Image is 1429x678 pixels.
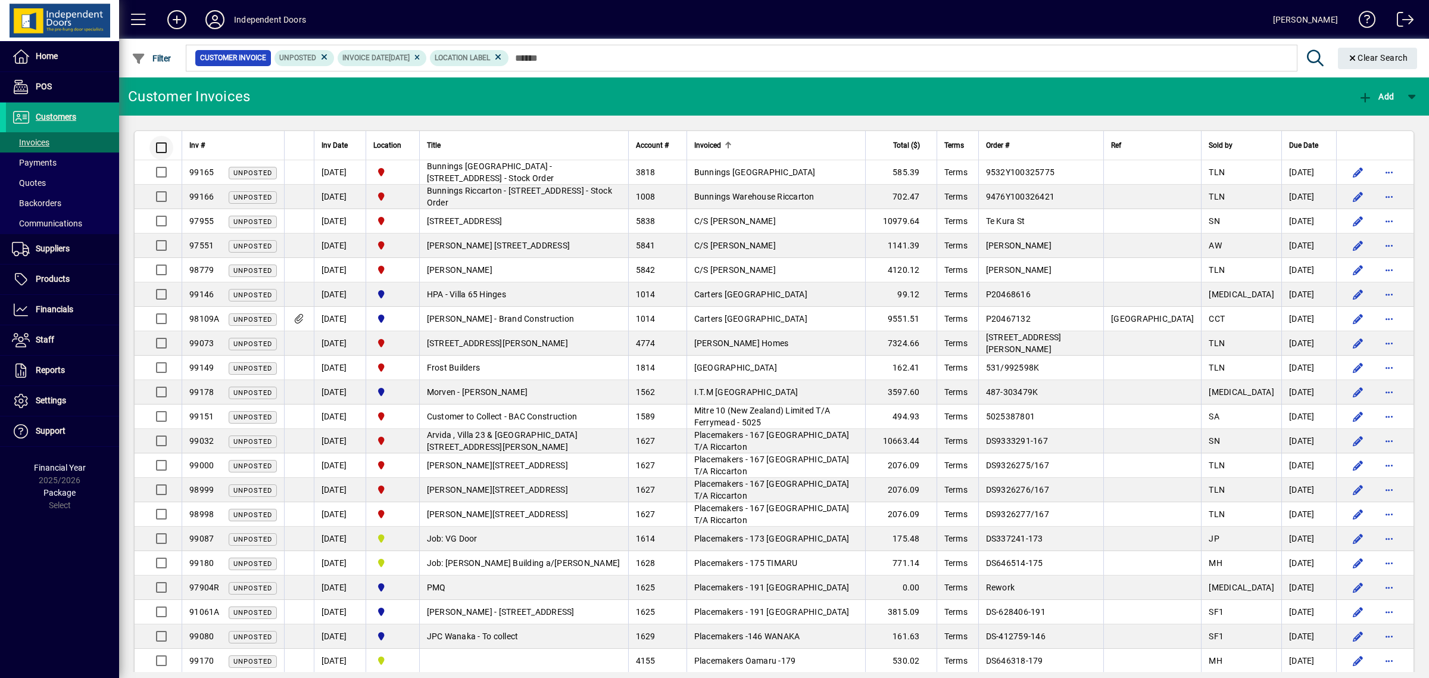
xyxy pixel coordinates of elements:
span: AW [1209,241,1222,250]
span: 99178 [189,387,214,397]
span: Placemakers - 167 [GEOGRAPHIC_DATA] T/A Riccarton [694,455,850,476]
button: Profile [196,9,234,30]
span: Due Date [1289,139,1318,152]
span: CCT [1209,314,1225,324]
span: Account # [636,139,669,152]
button: More options [1380,456,1399,475]
button: Edit [1349,407,1368,426]
span: Arvida , Villa 23 & [GEOGRAPHIC_DATA][STREET_ADDRESS][PERSON_NAME] [427,430,578,452]
span: Unposted [233,438,272,446]
span: 99151 [189,412,214,421]
a: Invoices [6,132,119,153]
td: [DATE] [1281,282,1336,307]
span: Location Label [435,54,490,62]
a: Communications [6,213,119,234]
a: Suppliers [6,234,119,264]
td: [DATE] [1281,453,1336,478]
span: 99032 [189,436,214,446]
span: Christchurch [373,508,412,521]
span: TLN [1209,265,1225,275]
span: SN [1209,436,1220,446]
span: Terms [944,167,968,177]
span: Unposted [233,316,272,324]
span: 99149 [189,363,214,372]
span: 1562 [636,387,656,397]
span: Unposted [279,54,316,62]
span: 1014 [636,314,656,324]
button: Edit [1349,602,1368,621]
td: [DATE] [314,209,366,234]
span: Unposted [233,169,272,177]
button: Edit [1349,187,1368,206]
td: 2076.09 [865,478,937,502]
span: Terms [944,436,968,446]
span: Clear Search [1347,53,1408,63]
span: Terms [944,412,968,421]
span: Placemakers - 167 [GEOGRAPHIC_DATA] T/A Riccarton [694,430,850,452]
td: [DATE] [1281,527,1336,551]
button: More options [1380,431,1399,450]
span: Unposted [233,340,272,348]
span: Placemakers - 167 [GEOGRAPHIC_DATA] T/A Riccarton [694,479,850,500]
span: 5025387801 [986,412,1035,421]
div: Inv Date [322,139,358,152]
button: More options [1380,163,1399,182]
span: 4774 [636,338,656,348]
span: 98109A [189,314,220,324]
span: [PERSON_NAME][STREET_ADDRESS] [427,461,568,470]
span: Christchurch [373,263,412,276]
td: [DATE] [314,282,366,307]
span: Terms [944,314,968,324]
td: [DATE] [1281,160,1336,185]
span: Unposted [233,242,272,250]
span: Frost Builders [427,363,481,372]
button: Add [1355,86,1397,107]
span: Te Kura St [986,216,1025,226]
span: [PERSON_NAME] Homes [694,338,789,348]
button: Edit [1349,431,1368,450]
span: Christchurch [373,361,412,374]
span: TLN [1209,192,1225,201]
button: Edit [1349,212,1368,231]
span: [STREET_ADDRESS] [427,216,503,226]
span: Carters [GEOGRAPHIC_DATA] [694,314,807,324]
span: Terms [944,461,968,470]
span: 3818 [636,167,656,177]
td: 10979.64 [865,209,937,234]
button: Edit [1349,334,1368,353]
td: [DATE] [314,307,366,331]
span: 487-303479K [986,387,1038,397]
span: [STREET_ADDRESS][PERSON_NAME] [427,338,568,348]
span: Backorders [12,198,61,208]
span: I.T.M [GEOGRAPHIC_DATA] [694,387,798,397]
td: [DATE] [314,429,366,453]
span: SN [1209,216,1220,226]
span: 98779 [189,265,214,275]
td: 7324.66 [865,331,937,356]
button: More options [1380,236,1399,255]
button: Edit [1349,358,1368,377]
div: Sold by [1209,139,1274,152]
a: Reports [6,356,119,385]
span: Invoice date [342,54,389,62]
td: 2076.09 [865,502,937,527]
td: [DATE] [1281,502,1336,527]
span: Terms [944,509,968,519]
span: Cromwell Central Otago [373,288,412,301]
span: Bunnings Riccarton - [STREET_ADDRESS] - Stock Order [427,186,612,207]
span: 1589 [636,412,656,421]
td: [DATE] [1281,234,1336,258]
td: [DATE] [314,478,366,502]
div: Customer Invoices [128,87,250,106]
a: Backorders [6,193,119,213]
span: Christchurch [373,337,412,350]
span: 1627 [636,436,656,446]
td: [DATE] [314,185,366,209]
span: [PERSON_NAME] - Brand Construction [427,314,575,324]
button: Add [158,9,196,30]
span: [DATE] [389,54,410,62]
td: 175.48 [865,527,937,551]
td: [DATE] [314,160,366,185]
div: [PERSON_NAME] [1273,10,1338,29]
span: Unposted [233,194,272,201]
